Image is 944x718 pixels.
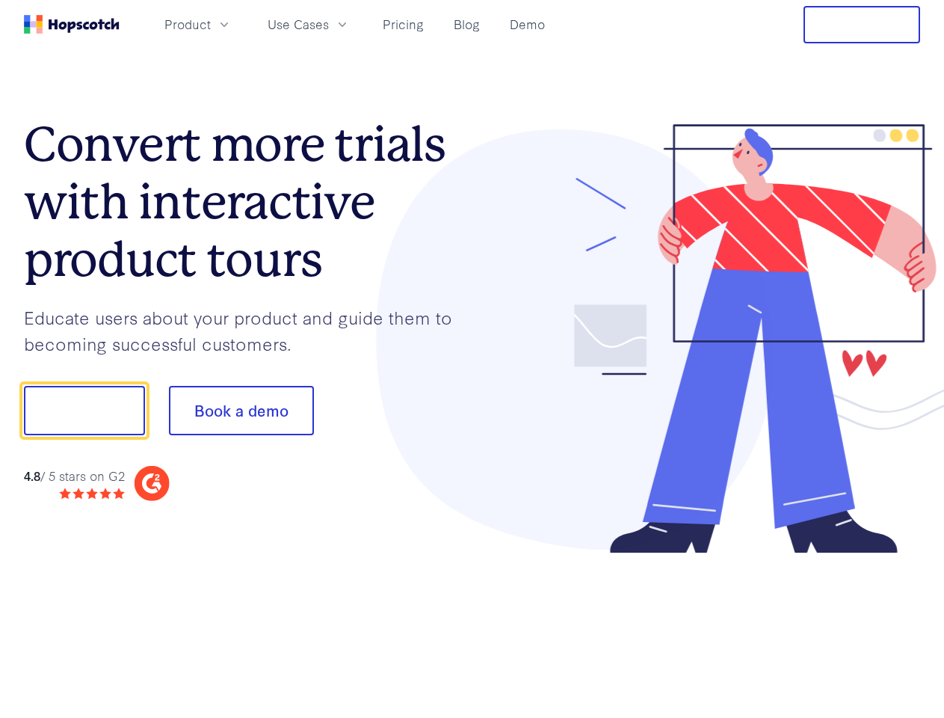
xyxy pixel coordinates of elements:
button: Use Cases [259,12,359,37]
button: Show me! [24,386,145,435]
strong: 4.8 [24,467,40,484]
button: Book a demo [169,386,314,435]
a: Demo [504,12,551,37]
span: Use Cases [268,15,329,34]
button: Product [155,12,241,37]
div: / 5 stars on G2 [24,467,125,485]
a: Pricing [377,12,430,37]
h1: Convert more trials with interactive product tours [24,116,472,288]
span: Product [164,15,211,34]
button: Free Trial [803,6,920,43]
a: Blog [448,12,486,37]
a: Home [24,15,120,34]
p: Educate users about your product and guide them to becoming successful customers. [24,304,472,356]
